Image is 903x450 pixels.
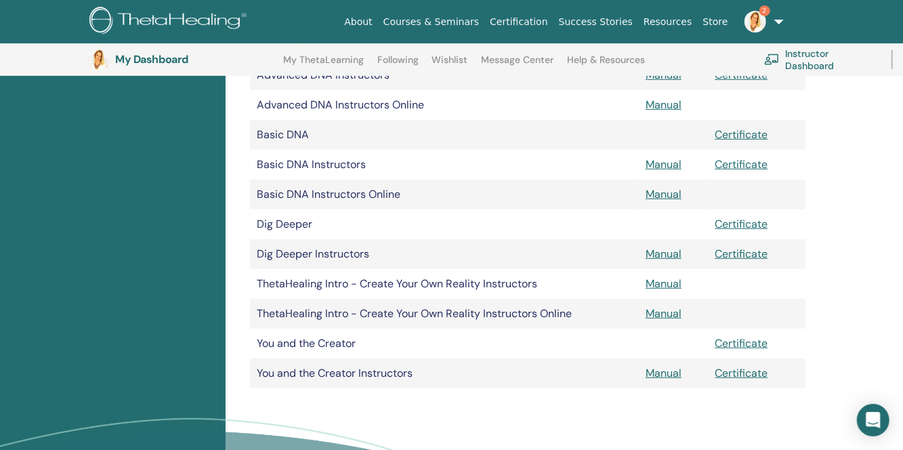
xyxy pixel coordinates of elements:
[646,98,681,112] a: Manual
[764,54,780,65] img: chalkboard-teacher.svg
[715,336,768,350] a: Certificate
[250,269,639,299] td: ThetaHealing Intro - Create Your Own Reality Instructors
[377,54,419,76] a: Following
[715,247,768,261] a: Certificate
[646,277,681,291] a: Manual
[646,247,681,261] a: Manual
[250,90,639,120] td: Advanced DNA Instructors Online
[646,366,681,380] a: Manual
[432,54,468,76] a: Wishlist
[744,11,766,33] img: default.jpg
[553,9,638,35] a: Success Stories
[715,127,768,142] a: Certificate
[715,366,768,380] a: Certificate
[698,9,734,35] a: Store
[567,54,645,76] a: Help & Resources
[715,157,768,171] a: Certificate
[339,9,377,35] a: About
[857,404,889,436] div: Open Intercom Messenger
[250,299,639,329] td: ThetaHealing Intro - Create Your Own Reality Instructors Online
[89,7,251,37] img: logo.png
[88,49,110,70] img: default.jpg
[115,53,251,66] h3: My Dashboard
[378,9,485,35] a: Courses & Seminars
[764,45,875,75] a: Instructor Dashboard
[250,150,639,180] td: Basic DNA Instructors
[646,157,681,171] a: Manual
[638,9,698,35] a: Resources
[715,217,768,231] a: Certificate
[250,180,639,209] td: Basic DNA Instructors Online
[250,209,639,239] td: Dig Deeper
[283,54,364,76] a: My ThetaLearning
[646,187,681,201] a: Manual
[646,306,681,321] a: Manual
[481,54,553,76] a: Message Center
[484,9,553,35] a: Certification
[250,239,639,269] td: Dig Deeper Instructors
[250,329,639,359] td: You and the Creator
[250,359,639,388] td: You and the Creator Instructors
[250,120,639,150] td: Basic DNA
[759,5,770,16] span: 2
